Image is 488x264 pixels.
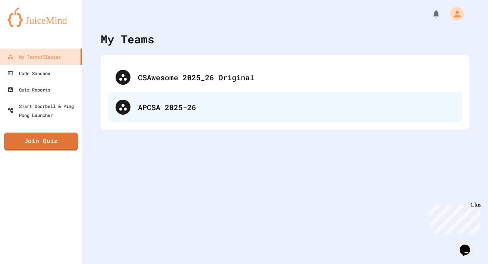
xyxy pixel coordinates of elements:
img: logo-orange.svg [7,7,75,27]
div: My Account [443,5,466,22]
div: Quiz Reports [7,85,50,94]
div: Chat with us now!Close [3,3,51,47]
div: APCSA 2025-26 [108,92,462,122]
div: My Teams [101,31,154,47]
iframe: chat widget [457,234,481,257]
a: Join Quiz [4,133,78,150]
iframe: chat widget [426,202,481,233]
div: My Notifications [418,7,443,20]
div: CSAwesome 2025_26 Original [138,72,454,83]
div: APCSA 2025-26 [138,102,454,113]
div: Smart Doorbell & Ping Pong Launcher [7,102,79,119]
div: CSAwesome 2025_26 Original [108,62,462,92]
div: Code Sandbox [7,69,50,78]
div: My Teams/Classes [7,52,61,61]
